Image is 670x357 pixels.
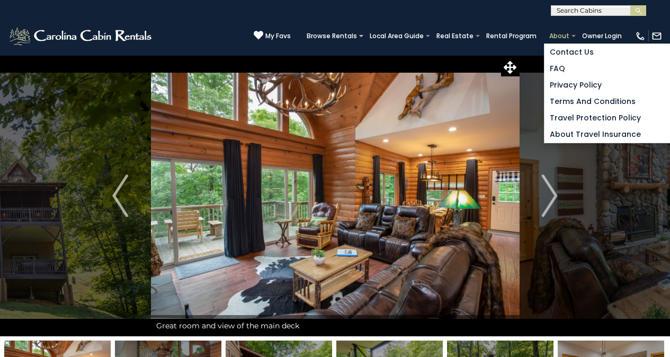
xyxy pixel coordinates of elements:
img: White-1-2.png [8,25,155,47]
img: arrow [112,175,128,217]
a: Local Area Guide [364,29,429,43]
a: Owner Login [577,29,627,43]
a: Browse Rentals [301,29,362,43]
a: My Favs [254,30,291,41]
button: Previous [90,55,151,336]
span: My Favs [265,31,291,41]
img: phone-regular-white.png [635,31,646,41]
a: Rental Program [481,29,542,43]
a: About [544,29,575,43]
button: Next [519,55,580,336]
a: Real Estate [431,29,479,43]
img: arrow [542,175,558,217]
div: Great room and view of the main deck [151,315,520,336]
img: mail-regular-white.png [651,31,662,41]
